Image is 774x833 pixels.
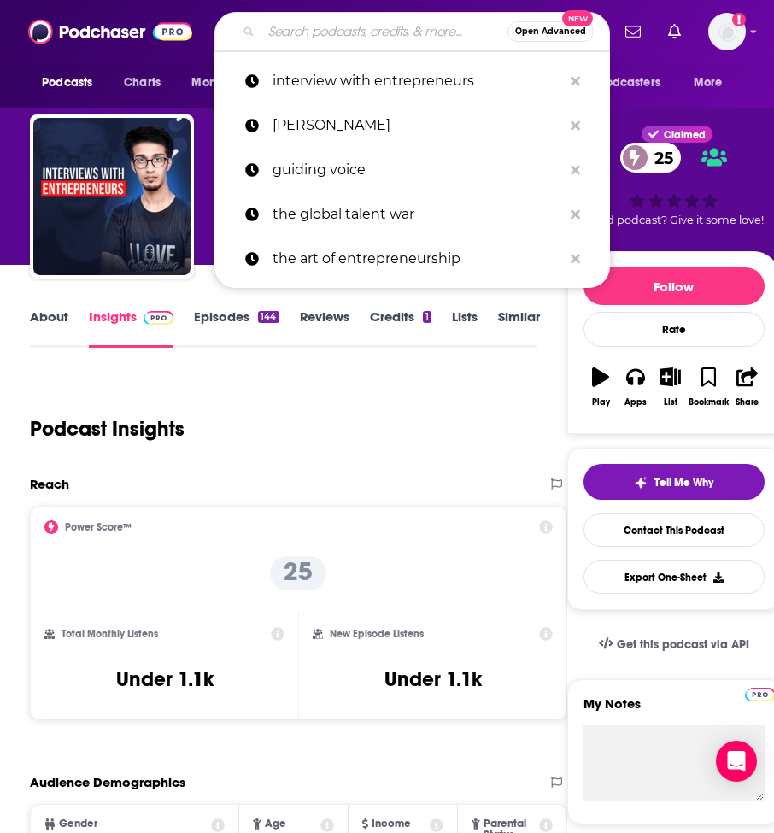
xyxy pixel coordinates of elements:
[732,13,746,26] svg: Add a profile image
[113,67,171,99] a: Charts
[273,192,562,237] p: the global talent war
[30,774,185,790] h2: Audience Demographics
[682,67,744,99] button: open menu
[585,624,763,666] a: Get this podcast via API
[62,628,158,640] h2: Total Monthly Listens
[617,637,749,652] span: Get this podcast via API
[423,311,431,323] div: 1
[144,311,173,325] img: Podchaser Pro
[562,10,593,26] span: New
[708,13,746,50] img: User Profile
[654,476,713,490] span: Tell Me Why
[273,103,562,148] p: tal binder
[370,308,431,348] a: Credits1
[583,695,765,725] label: My Notes
[592,397,610,408] div: Play
[515,27,586,36] span: Open Advanced
[273,148,562,192] p: guiding voice
[214,192,610,237] a: the global talent war
[214,59,610,103] a: interview with entrepreneurs
[28,15,192,48] img: Podchaser - Follow, Share and Rate Podcasts
[214,237,610,281] a: the art of entrepreneurship
[258,311,279,323] div: 144
[664,131,706,139] span: Claimed
[624,397,647,408] div: Apps
[583,356,619,418] button: Play
[372,818,411,830] span: Income
[194,308,279,348] a: Episodes144
[265,818,286,830] span: Age
[214,103,610,148] a: [PERSON_NAME]
[637,143,682,173] span: 25
[498,308,540,348] a: Similar
[89,308,173,348] a: InsightsPodchaser Pro
[583,464,765,500] button: tell me why sparkleTell Me Why
[273,237,562,281] p: the art of entrepreneurship
[273,59,562,103] p: interview with entrepreneurs
[618,356,653,418] button: Apps
[708,13,746,50] span: Logged in as Society22
[736,397,759,408] div: Share
[116,666,214,692] h3: Under 1.1k
[261,18,507,45] input: Search podcasts, credits, & more...
[30,67,114,99] button: open menu
[583,513,765,547] a: Contact This Podcast
[300,308,349,348] a: Reviews
[716,741,757,782] div: Open Intercom Messenger
[330,628,424,640] h2: New Episode Listens
[65,521,132,533] h2: Power Score™
[583,267,765,305] button: Follow
[619,17,648,46] a: Show notifications dropdown
[583,312,765,347] div: Rate
[384,666,482,692] h3: Under 1.1k
[30,308,68,348] a: About
[688,356,730,418] button: Bookmark
[584,214,764,226] span: Good podcast? Give it some love!
[179,67,274,99] button: open menu
[708,13,746,50] button: Show profile menu
[689,397,729,408] div: Bookmark
[661,17,688,46] a: Show notifications dropdown
[507,21,594,42] button: Open AdvancedNew
[730,356,765,418] button: Share
[634,476,648,490] img: tell me why sparkle
[124,71,161,95] span: Charts
[59,818,97,830] span: Gender
[270,556,326,590] p: 25
[30,416,185,442] h1: Podcast Insights
[620,143,682,173] a: 25
[33,118,191,275] img: Interviews with Entrepreneurs
[567,67,685,99] button: open menu
[452,308,478,348] a: Lists
[191,71,252,95] span: Monitoring
[653,356,688,418] button: List
[42,71,92,95] span: Podcasts
[664,397,677,408] div: List
[214,12,610,51] div: Search podcasts, credits, & more...
[578,71,660,95] span: For Podcasters
[214,148,610,192] a: guiding voice
[694,71,723,95] span: More
[583,560,765,594] button: Export One-Sheet
[30,476,69,492] h2: Reach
